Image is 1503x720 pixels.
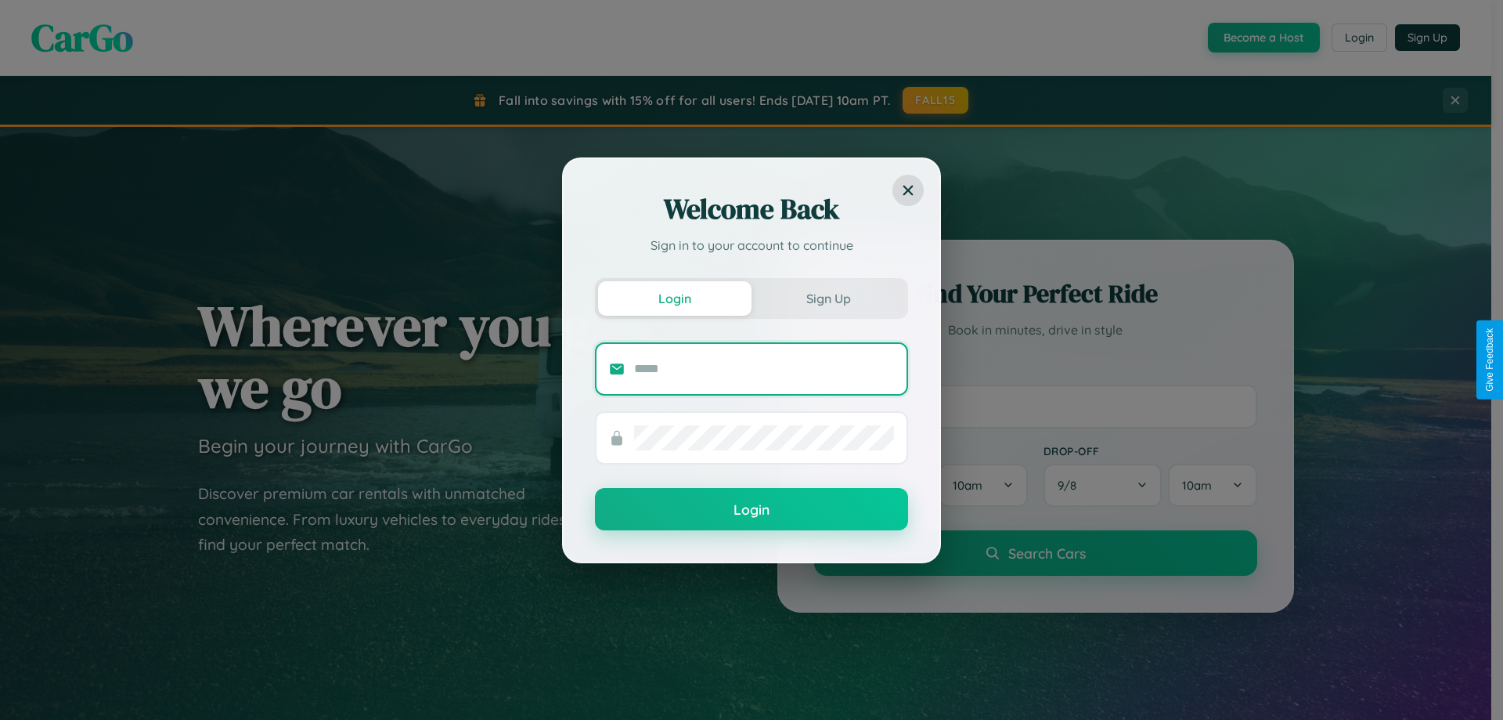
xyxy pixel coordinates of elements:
[751,281,905,316] button: Sign Up
[598,281,751,316] button: Login
[1484,328,1495,392] div: Give Feedback
[595,190,908,228] h2: Welcome Back
[595,236,908,255] p: Sign in to your account to continue
[595,488,908,530] button: Login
